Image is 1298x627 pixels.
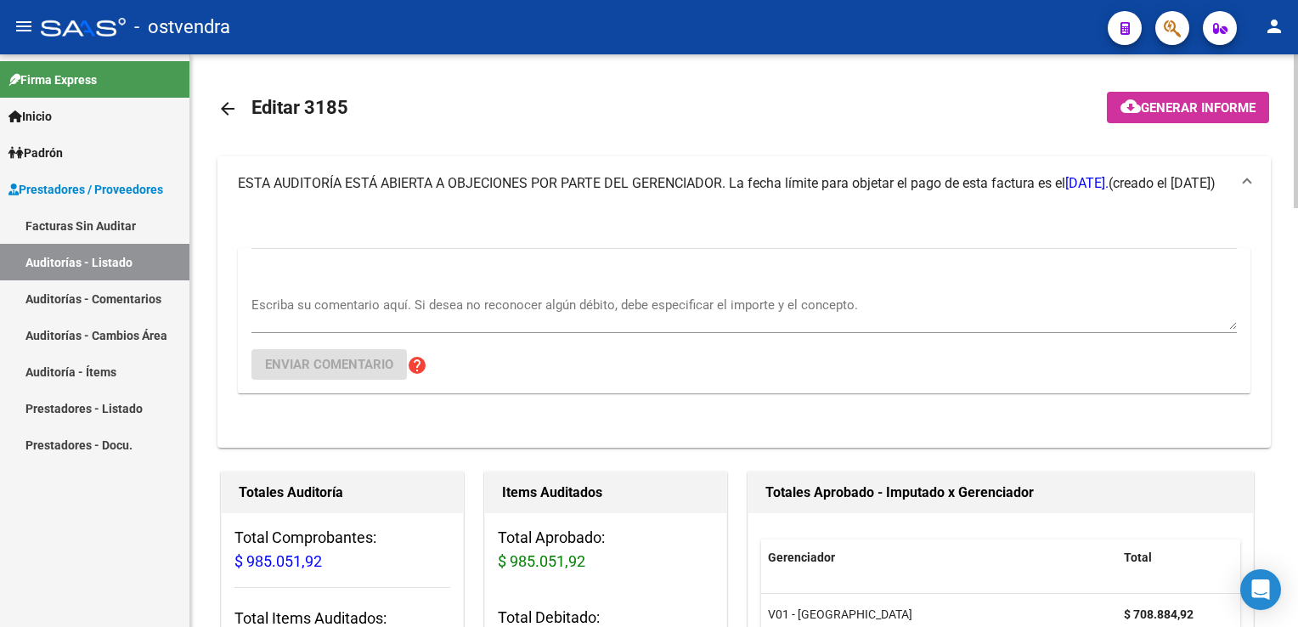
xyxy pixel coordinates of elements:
div: ESTA AUDITORÍA ESTÁ ABIERTA A OBJECIONES POR PARTE DEL GERENCIADOR. La fecha límite para objetar ... [217,211,1271,448]
span: Inicio [8,107,52,126]
strong: $ 708.884,92 [1124,607,1194,621]
span: $ 985.051,92 [498,552,585,570]
h3: Total Aprobado: [498,526,714,573]
datatable-header-cell: Gerenciador [761,539,1117,576]
h1: Items Auditados [502,479,709,506]
mat-icon: menu [14,16,34,37]
mat-icon: arrow_back [217,99,238,119]
button: Enviar comentario [251,349,407,380]
div: Open Intercom Messenger [1240,569,1281,610]
datatable-header-cell: Total [1117,539,1227,576]
mat-icon: cloud_download [1120,96,1141,116]
span: - ostvendra [134,8,230,46]
span: Prestadores / Proveedores [8,180,163,199]
span: V01 - [GEOGRAPHIC_DATA] [768,607,912,621]
span: Editar 3185 [251,97,348,118]
span: Total [1124,551,1152,564]
mat-icon: person [1264,16,1284,37]
span: $ 985.051,92 [234,552,322,570]
mat-expansion-panel-header: ESTA AUDITORÍA ESTÁ ABIERTA A OBJECIONES POR PARTE DEL GERENCIADOR. La fecha límite para objetar ... [217,156,1271,211]
h3: Total Comprobantes: [234,526,450,573]
h1: Totales Auditoría [239,479,446,506]
mat-icon: help [407,355,427,376]
span: (creado el [DATE]) [1109,174,1216,193]
span: Padrón [8,144,63,162]
span: Generar informe [1141,100,1256,116]
span: Enviar comentario [265,357,393,372]
span: Firma Express [8,71,97,89]
h1: Totales Aprobado - Imputado x Gerenciador [765,479,1236,506]
span: [DATE]. [1065,175,1109,191]
button: Generar informe [1107,92,1269,123]
span: Gerenciador [768,551,835,564]
span: ESTA AUDITORÍA ESTÁ ABIERTA A OBJECIONES POR PARTE DEL GERENCIADOR. La fecha límite para objetar ... [238,175,1109,191]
